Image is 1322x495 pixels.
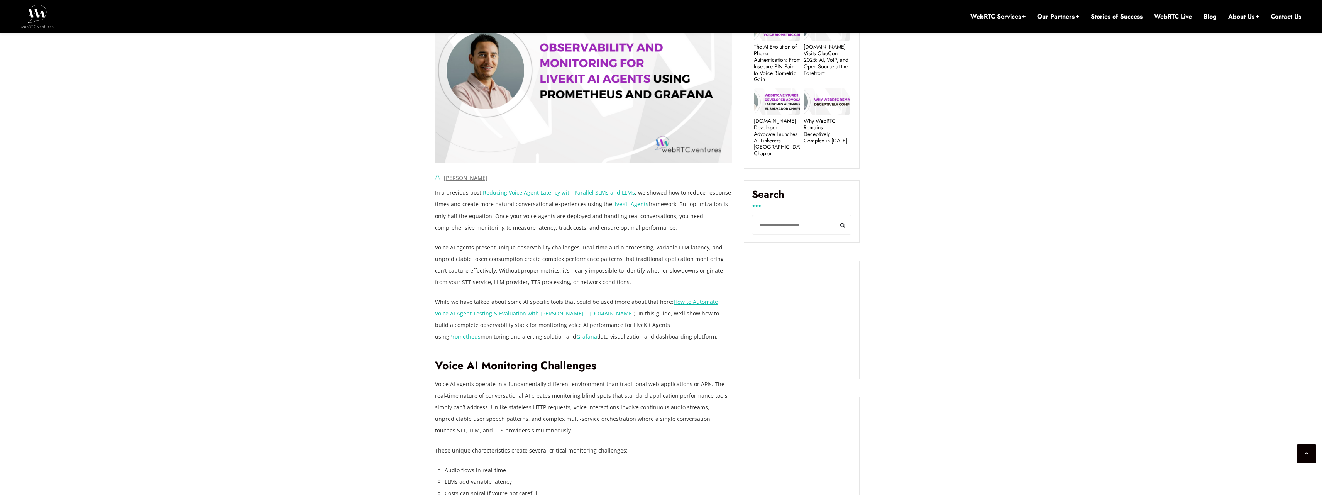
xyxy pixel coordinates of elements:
a: WebRTC Live [1154,12,1192,21]
a: About Us [1228,12,1259,21]
li: Audio flows in real-time [445,464,732,476]
label: Search [752,188,851,206]
img: WebRTC.ventures [21,5,54,28]
p: These unique characteristics create several critical monitoring challenges: [435,445,732,456]
a: Blog [1204,12,1217,21]
p: While we have talked about some AI specific tools that could be used (more about that here: ). In... [435,296,732,342]
a: Reducing Voice Agent Latency with Parallel SLMs and LLMs [483,189,635,196]
a: [PERSON_NAME] [444,174,487,181]
a: LiveKit Agents [612,200,648,208]
a: Stories of Success [1091,12,1143,21]
p: Voice AI agents present unique observability challenges. Real-time audio processing, variable LLM... [435,242,732,288]
li: LLMs add variable latency [445,476,732,488]
a: Our Partners [1037,12,1079,21]
a: The AI Evolution of Phone Authentication: From Insecure PIN Pain to Voice Biometric Gain [754,44,800,83]
button: Search [834,215,851,235]
a: Why WebRTC Remains Deceptively Complex in [DATE] [804,118,850,144]
a: Contact Us [1271,12,1301,21]
h2: Voice AI Monitoring Challenges [435,359,732,373]
a: Prometheus [449,333,481,340]
iframe: Embedded CTA [752,269,851,371]
a: Grafana [576,333,597,340]
a: WebRTC Services [970,12,1026,21]
p: In a previous post, , we showed how to reduce response times and create more natural conversation... [435,187,732,233]
p: Voice AI agents operate in a fundamentally different environment than traditional web application... [435,378,732,436]
a: [DOMAIN_NAME] Visits ClueCon 2025: AI, VoIP, and Open Source at the Forefront [804,44,850,76]
a: [DOMAIN_NAME] Developer Advocate Launches AI Tinkerers [GEOGRAPHIC_DATA] Chapter [754,118,800,157]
